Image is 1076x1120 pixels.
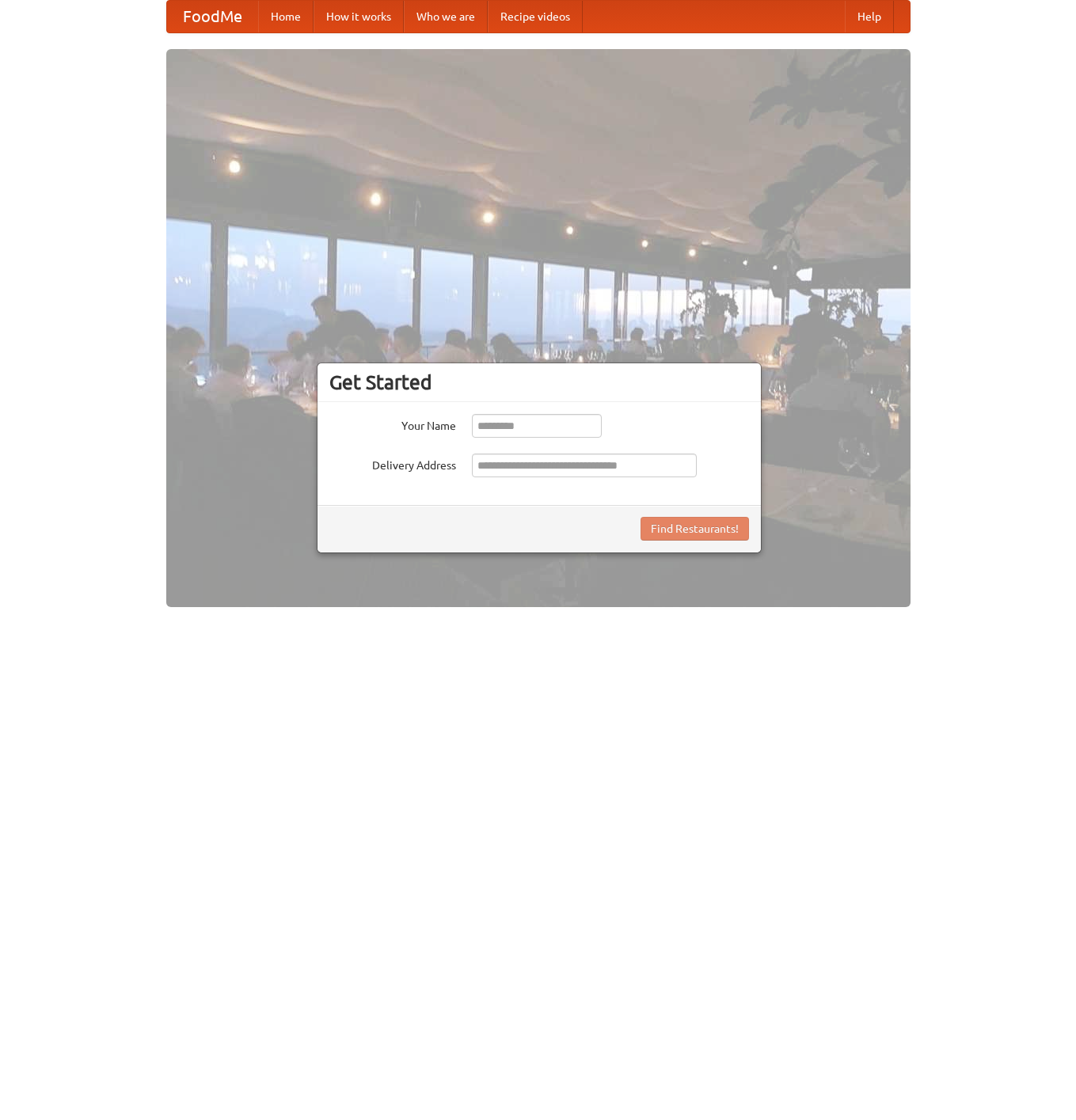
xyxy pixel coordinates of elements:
[488,1,583,32] a: Recipe videos
[329,414,456,434] label: Your Name
[167,1,258,32] a: FoodMe
[329,454,456,473] label: Delivery Address
[314,1,404,32] a: How it works
[404,1,488,32] a: Who we are
[845,1,894,32] a: Help
[641,517,749,541] button: Find Restaurants!
[258,1,314,32] a: Home
[329,370,749,394] h3: Get Started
